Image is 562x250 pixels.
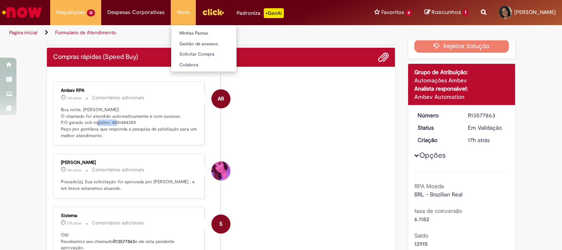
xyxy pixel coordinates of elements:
[202,6,224,18] img: click_logo_yellow_360x200.png
[9,29,37,36] a: Página inicial
[67,96,81,100] span: 13h atrás
[414,207,462,215] b: taxa de conversão
[171,25,237,72] ul: More
[468,111,506,119] div: R13577863
[468,136,490,144] time: 29/09/2025 15:44:10
[218,89,224,109] span: AR
[211,161,230,180] div: Lizandra Henriques Silva
[264,8,284,18] p: +GenAi
[414,68,509,76] div: Grupo de Atribuição:
[406,9,413,16] span: 4
[61,213,198,218] div: Sistema
[67,168,81,173] time: 29/09/2025 16:47:22
[67,168,81,173] span: 16h atrás
[67,221,81,226] time: 29/09/2025 15:44:22
[414,84,509,93] div: Analista responsável:
[171,61,262,70] a: Colabora
[462,9,469,16] span: 1
[61,179,198,192] p: Prezado(a), Sua solicitação foi aprovada por [PERSON_NAME] , e em breve estaremos atuando.
[171,50,262,59] a: Solicitar Compra
[468,124,506,132] div: Em Validação
[411,111,462,119] dt: Número
[411,124,462,132] dt: Status
[1,4,43,21] img: ServiceNow
[6,25,369,40] ul: Trilhas de página
[425,9,469,16] a: Rascunhos
[414,232,428,239] b: Saldo
[107,8,165,16] span: Despesas Corporativas
[92,166,144,173] small: Comentários adicionais
[53,54,138,61] h2: Compras rápidas (Speed Buy) Histórico de tíquete
[211,89,230,108] div: Ambev RPA
[61,88,198,93] div: Ambev RPA
[61,160,198,165] div: [PERSON_NAME]
[87,9,95,16] span: 12
[414,240,428,248] span: 12915
[432,8,461,16] span: Rascunhos
[411,136,462,144] dt: Criação
[468,136,490,144] span: 17h atrás
[92,94,144,101] small: Comentários adicionais
[211,215,230,234] div: System
[414,40,509,53] button: Rejeitar Solução
[414,93,509,101] div: Ambev Automation
[67,221,81,226] span: 17h atrás
[56,8,85,16] span: Requisições
[414,191,462,198] span: BRL - Brazilian Real
[67,96,81,100] time: 29/09/2025 20:09:13
[92,220,144,227] small: Comentários adicionais
[61,107,198,139] p: Boa noite, [PERSON_NAME]! O chamado foi atendido automaticamente e com sucesso. P.O gerado sob re...
[177,8,190,16] span: More
[55,29,116,36] a: Formulário de Atendimento
[113,238,135,245] b: R13577863
[468,136,506,144] div: 29/09/2025 15:44:10
[414,182,444,190] b: RPA Moeda
[171,40,262,49] a: Gestão de acessos
[237,8,284,18] div: Padroniza
[381,8,404,16] span: Favoritos
[171,29,262,38] a: Minhas Pastas
[414,76,509,84] div: Automações Ambev
[219,214,223,234] span: S
[414,215,429,223] span: 6.1182
[514,9,556,16] span: [PERSON_NAME]
[378,52,389,63] button: Adicionar anexos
